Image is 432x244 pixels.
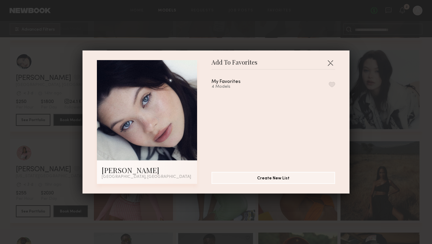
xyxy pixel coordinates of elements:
div: 4 Models [211,84,255,89]
div: [PERSON_NAME] [102,165,192,175]
div: [GEOGRAPHIC_DATA], [GEOGRAPHIC_DATA] [102,175,192,179]
button: Close [325,58,335,68]
div: My Favorites [211,79,241,84]
button: Create New List [211,172,335,184]
span: Add To Favorites [211,60,257,69]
